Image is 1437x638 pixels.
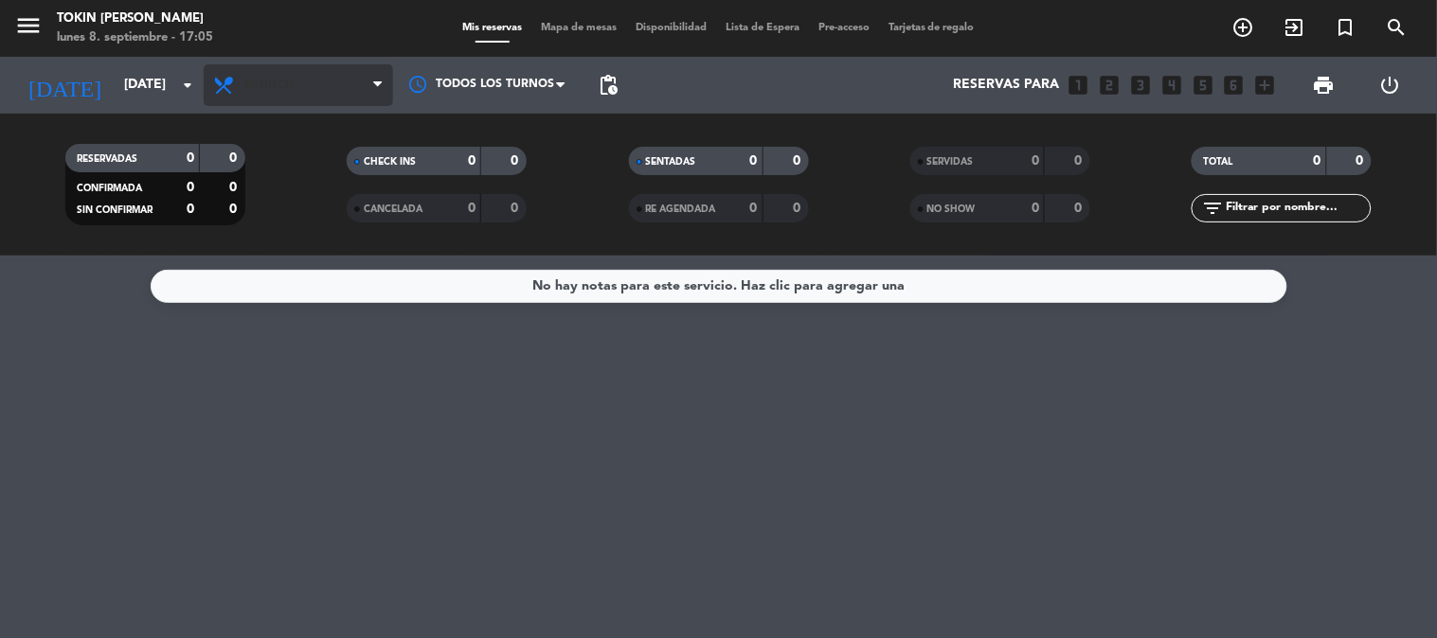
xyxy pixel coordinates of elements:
i: [DATE] [14,64,115,106]
button: menu [14,11,43,46]
strong: 0 [229,203,241,216]
div: Tokin [PERSON_NAME] [57,9,213,28]
strong: 0 [187,151,194,165]
i: menu [14,11,43,40]
i: filter_list [1201,197,1224,220]
strong: 0 [1032,154,1039,168]
span: CHECK INS [364,157,416,167]
span: NO SHOW [927,204,976,214]
i: looks_5 [1191,73,1215,97]
span: Lista de Espera [716,23,809,33]
span: Mis reservas [453,23,531,33]
i: search [1386,16,1409,39]
strong: 0 [1074,154,1086,168]
i: arrow_drop_down [176,74,199,97]
strong: 0 [187,181,194,194]
span: CONFIRMADA [77,184,142,193]
strong: 0 [750,154,758,168]
span: pending_actions [597,74,620,97]
i: looks_one [1066,73,1090,97]
div: lunes 8. septiembre - 17:05 [57,28,213,47]
span: print [1313,74,1336,97]
span: SENTADAS [646,157,696,167]
span: SIN CONFIRMAR [77,205,153,215]
span: Mapa de mesas [531,23,626,33]
input: Filtrar por nombre... [1224,198,1371,219]
span: CANCELADA [364,204,422,214]
strong: 0 [512,154,523,168]
span: RE AGENDADA [646,204,716,214]
strong: 0 [1074,202,1086,215]
i: add_box [1253,73,1278,97]
strong: 0 [1314,154,1321,168]
span: Disponibilidad [626,23,716,33]
i: looks_4 [1159,73,1184,97]
strong: 0 [229,181,241,194]
strong: 0 [793,154,804,168]
span: TOTAL [1203,157,1232,167]
strong: 0 [468,154,476,168]
strong: 0 [1032,202,1039,215]
strong: 0 [750,202,758,215]
div: LOG OUT [1357,57,1423,114]
div: No hay notas para este servicio. Haz clic para agregar una [532,275,905,297]
span: Brunch [244,79,294,92]
strong: 0 [512,202,523,215]
span: RESERVADAS [77,154,137,164]
i: looks_6 [1222,73,1247,97]
i: looks_3 [1128,73,1153,97]
strong: 0 [187,203,194,216]
i: looks_two [1097,73,1122,97]
span: Reservas para [953,78,1059,93]
i: power_settings_new [1378,74,1401,97]
span: SERVIDAS [927,157,974,167]
i: turned_in_not [1335,16,1357,39]
span: Pre-acceso [809,23,879,33]
span: Tarjetas de regalo [879,23,984,33]
strong: 0 [1356,154,1368,168]
i: exit_to_app [1284,16,1306,39]
strong: 0 [793,202,804,215]
strong: 0 [229,151,241,165]
i: add_circle_outline [1232,16,1255,39]
strong: 0 [468,202,476,215]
